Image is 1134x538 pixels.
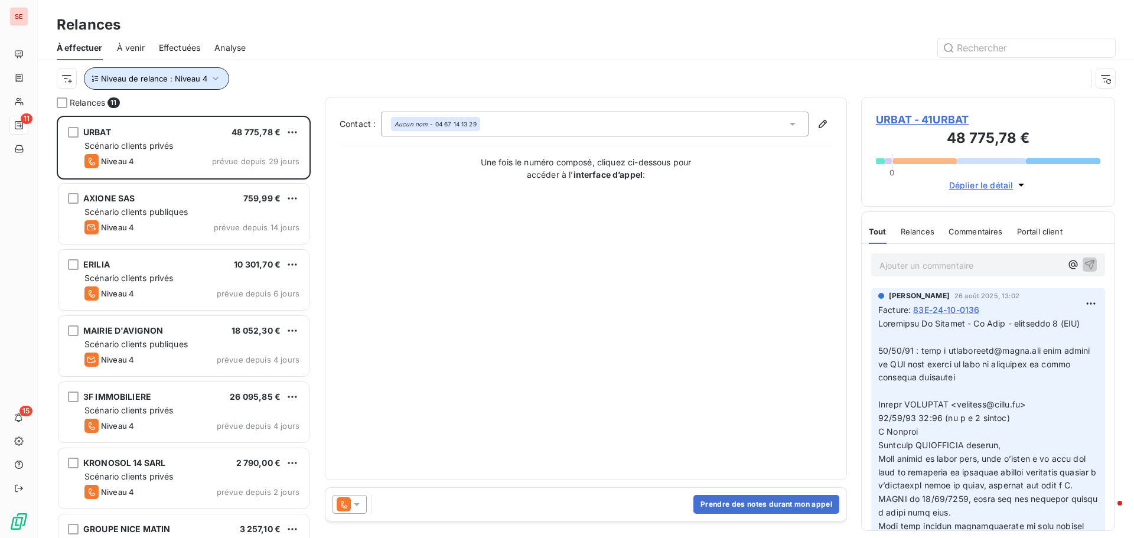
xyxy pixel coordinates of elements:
[83,524,171,534] span: GROUPE NICE MATIN
[878,304,911,316] span: Facture :
[9,7,28,26] div: SE
[101,74,207,83] span: Niveau de relance : Niveau 4
[101,289,134,298] span: Niveau 4
[693,495,839,514] button: Prendre des notes durant mon appel
[101,487,134,497] span: Niveau 4
[395,120,428,128] em: Aucun nom
[84,471,173,481] span: Scénario clients privés
[101,355,134,364] span: Niveau 4
[83,325,163,335] span: MAIRIE D'AVIGNON
[84,141,173,151] span: Scénario clients privés
[159,42,201,54] span: Effectuées
[240,524,281,534] span: 3 257,10 €
[949,179,1014,191] span: Déplier le détail
[117,42,145,54] span: À venir
[232,325,281,335] span: 18 052,30 €
[83,392,151,402] span: 3F IMMOBILIERE
[214,42,246,54] span: Analyse
[913,304,979,316] span: 83E-24-10-0136
[83,458,165,468] span: KRONOSOL 14 SARL
[234,259,281,269] span: 10 301,70 €
[214,223,299,232] span: prévue depuis 14 jours
[57,42,103,54] span: À effectuer
[395,120,477,128] div: - 04 67 14 13 29
[340,118,381,130] label: Contact :
[83,259,110,269] span: ERILIA
[101,421,134,431] span: Niveau 4
[236,458,281,468] span: 2 790,00 €
[57,116,311,538] div: grid
[949,227,1003,236] span: Commentaires
[869,227,887,236] span: Tout
[57,14,120,35] h3: Relances
[107,97,119,108] span: 11
[19,406,32,416] span: 15
[1094,498,1122,526] iframe: Intercom live chat
[101,156,134,166] span: Niveau 4
[217,421,299,431] span: prévue depuis 4 jours
[9,512,28,531] img: Logo LeanPay
[889,291,950,301] span: [PERSON_NAME]
[212,156,299,166] span: prévue depuis 29 jours
[573,169,643,180] strong: interface d’appel
[84,207,188,217] span: Scénario clients publiques
[84,339,188,349] span: Scénario clients publiques
[938,38,1115,57] input: Rechercher
[876,128,1100,151] h3: 48 775,78 €
[84,273,173,283] span: Scénario clients privés
[954,292,1019,299] span: 26 août 2025, 13:02
[21,113,32,124] span: 11
[468,156,704,181] p: Une fois le numéro composé, cliquez ci-dessous pour accéder à l’ :
[901,227,934,236] span: Relances
[217,355,299,364] span: prévue depuis 4 jours
[84,405,173,415] span: Scénario clients privés
[889,168,894,177] span: 0
[243,193,281,203] span: 759,99 €
[1017,227,1063,236] span: Portail client
[101,223,134,232] span: Niveau 4
[70,97,105,109] span: Relances
[217,289,299,298] span: prévue depuis 6 jours
[217,487,299,497] span: prévue depuis 2 jours
[946,178,1031,192] button: Déplier le détail
[232,127,281,137] span: 48 775,78 €
[230,392,281,402] span: 26 095,85 €
[84,67,229,90] button: Niveau de relance : Niveau 4
[83,127,111,137] span: URBAT
[83,193,135,203] span: AXIONE SAS
[876,112,1100,128] span: URBAT - 41URBAT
